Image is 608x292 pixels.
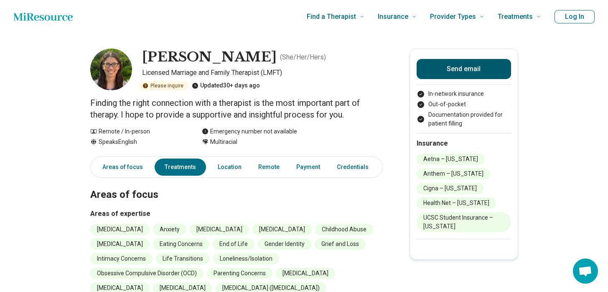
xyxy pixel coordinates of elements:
li: Parenting Concerns [207,268,272,279]
span: Insurance [378,11,408,23]
li: Cigna – [US_STATE] [417,183,483,194]
img: Carly Perlman, Licensed Marriage and Family Therapist (LMFT) [90,49,132,90]
span: Find a Therapist [307,11,356,23]
li: [MEDICAL_DATA] [190,224,249,235]
li: Gender Identity [258,238,311,250]
a: Location [213,159,247,176]
li: Documentation provided for patient filling [417,110,511,128]
li: Intimacy Concerns [90,253,153,264]
div: Remote / In-person [90,127,185,136]
li: Loneliness/Isolation [213,253,279,264]
button: Send email [417,59,511,79]
li: Childhood Abuse [315,224,373,235]
a: Home page [13,8,73,25]
li: Obsessive Compulsive Disorder (OCD) [90,268,204,279]
div: Open chat [573,259,598,284]
li: [MEDICAL_DATA] [276,268,335,279]
button: Log In [555,10,595,23]
li: In-network insurance [417,90,511,98]
li: [MEDICAL_DATA] [252,224,312,235]
li: Out-of-pocket [417,100,511,109]
div: Please inquire [139,81,188,90]
li: Anxiety [153,224,186,235]
a: Payment [291,159,325,176]
div: Speaks English [90,138,185,146]
li: End of Life [213,238,254,250]
a: Areas of focus [92,159,148,176]
li: UCSC Student Insurance – [US_STATE] [417,212,511,232]
div: Emergency number not available [202,127,297,136]
p: Licensed Marriage and Family Therapist (LMFT) [142,68,383,78]
li: Health Net – [US_STATE] [417,197,496,209]
a: Remote [253,159,285,176]
h1: [PERSON_NAME] [142,49,277,66]
li: Anthem – [US_STATE] [417,168,490,179]
ul: Payment options [417,90,511,128]
a: Credentials [332,159,379,176]
span: Treatments [498,11,533,23]
h3: Areas of expertise [90,209,383,219]
li: Grief and Loss [315,238,366,250]
li: Life Transitions [156,253,210,264]
h2: Insurance [417,138,511,149]
div: Updated 30+ days ago [192,81,260,90]
span: Multiracial [210,138,237,146]
p: ( She/Her/Hers ) [280,52,326,62]
li: [MEDICAL_DATA] [90,238,150,250]
p: Finding the right connection with a therapist is the most important part of therapy. I hope to pr... [90,97,383,120]
li: [MEDICAL_DATA] [90,224,150,235]
span: Provider Types [430,11,476,23]
li: Aetna – [US_STATE] [417,154,485,165]
li: Eating Concerns [153,238,209,250]
h2: Areas of focus [90,168,383,202]
a: Treatments [155,159,206,176]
